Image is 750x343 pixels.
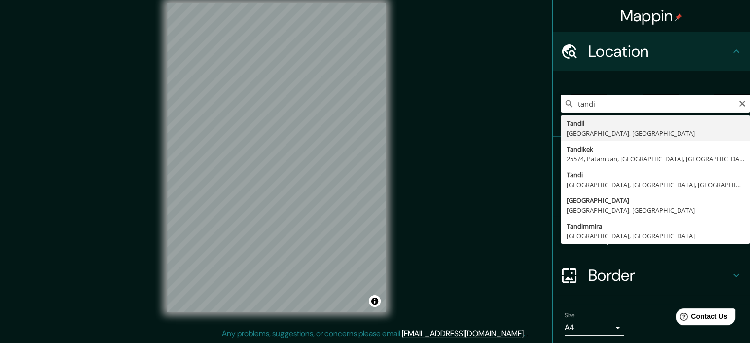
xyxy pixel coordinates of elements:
[402,328,524,339] a: [EMAIL_ADDRESS][DOMAIN_NAME]
[567,195,744,205] div: [GEOGRAPHIC_DATA]
[567,170,744,180] div: Tandi
[565,320,624,336] div: A4
[553,216,750,256] div: Layout
[525,328,527,340] div: .
[662,305,739,332] iframe: Help widget launcher
[588,266,730,285] h4: Border
[588,41,730,61] h4: Location
[567,154,744,164] div: 25574, Patamuan, [GEOGRAPHIC_DATA], [GEOGRAPHIC_DATA], [GEOGRAPHIC_DATA]
[553,32,750,71] div: Location
[167,3,386,312] canvas: Map
[738,98,746,108] button: Clear
[567,128,744,138] div: [GEOGRAPHIC_DATA], [GEOGRAPHIC_DATA]
[565,311,575,320] label: Size
[588,226,730,246] h4: Layout
[675,13,682,21] img: pin-icon.png
[553,177,750,216] div: Style
[561,95,750,113] input: Pick your city or area
[222,328,525,340] p: Any problems, suggestions, or concerns please email .
[620,6,683,26] h4: Mappin
[553,256,750,295] div: Border
[567,221,744,231] div: Tandimmira
[567,118,744,128] div: Tandil
[567,231,744,241] div: [GEOGRAPHIC_DATA], [GEOGRAPHIC_DATA]
[553,137,750,177] div: Pins
[567,180,744,190] div: [GEOGRAPHIC_DATA], [GEOGRAPHIC_DATA], [GEOGRAPHIC_DATA]
[567,205,744,215] div: [GEOGRAPHIC_DATA], [GEOGRAPHIC_DATA]
[369,295,381,307] button: Toggle attribution
[567,144,744,154] div: Tandikek
[527,328,529,340] div: .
